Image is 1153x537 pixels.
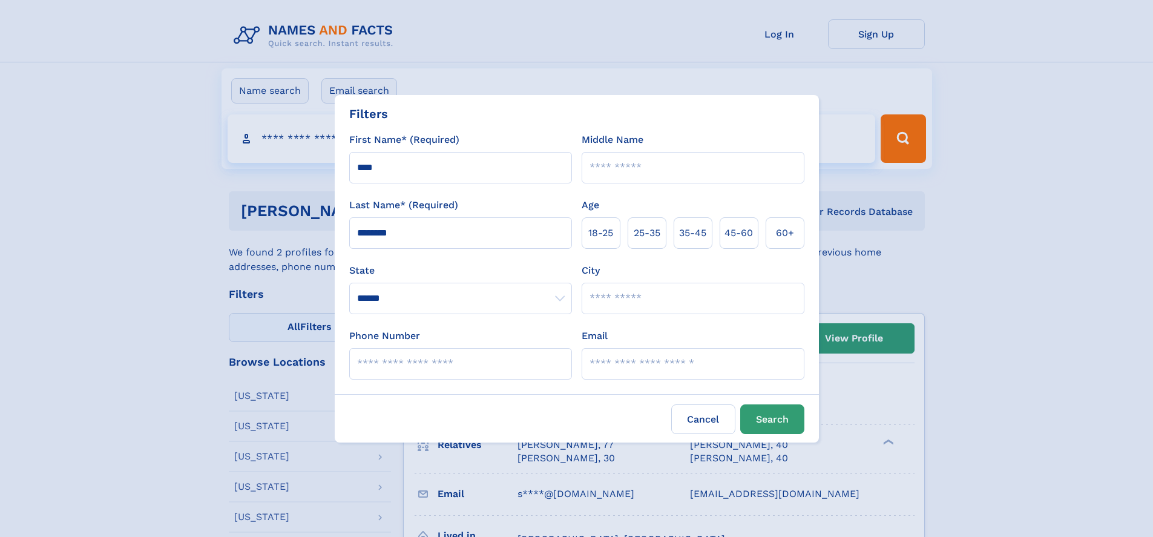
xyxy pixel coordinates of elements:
label: Email [582,329,608,343]
label: Middle Name [582,133,643,147]
label: State [349,263,572,278]
label: Age [582,198,599,212]
span: 60+ [776,226,794,240]
button: Search [740,404,804,434]
label: City [582,263,600,278]
label: Phone Number [349,329,420,343]
label: Last Name* (Required) [349,198,458,212]
div: Filters [349,105,388,123]
span: 18‑25 [588,226,613,240]
span: 25‑35 [634,226,660,240]
label: Cancel [671,404,735,434]
span: 35‑45 [679,226,706,240]
label: First Name* (Required) [349,133,459,147]
span: 45‑60 [724,226,753,240]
